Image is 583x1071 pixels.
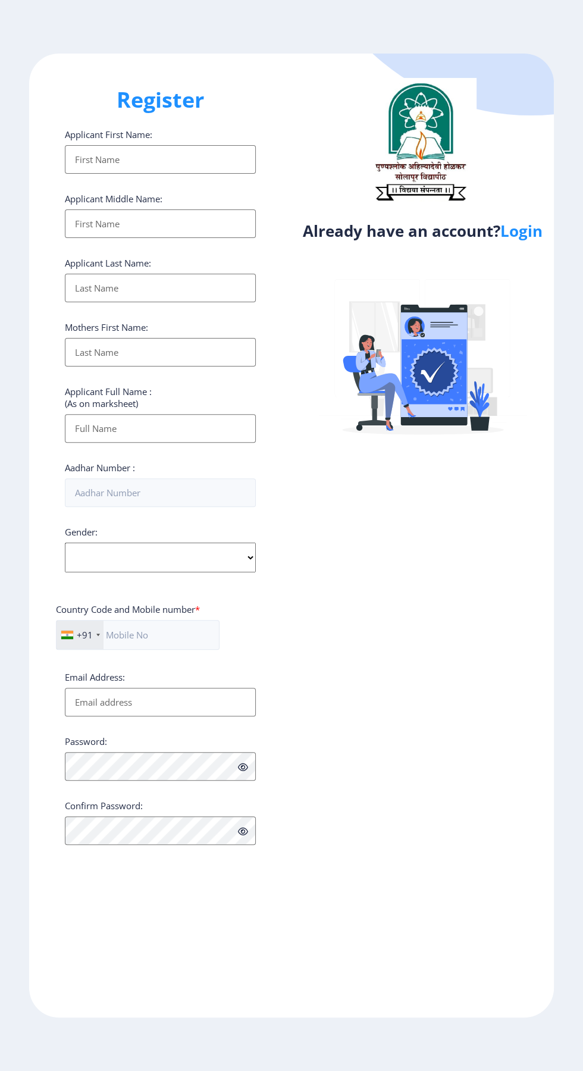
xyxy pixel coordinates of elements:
[65,526,98,538] label: Gender:
[65,386,152,409] label: Applicant Full Name : (As on marksheet)
[363,78,477,205] img: logo
[65,86,256,114] h1: Register
[300,221,545,240] h4: Already have an account?
[65,671,125,683] label: Email Address:
[65,193,162,205] label: Applicant Middle Name:
[65,478,256,507] input: Aadhar Number
[65,274,256,302] input: Last Name
[57,621,104,649] div: India (भारत): +91
[500,220,543,242] a: Login
[65,257,151,269] label: Applicant Last Name:
[65,735,107,747] label: Password:
[65,688,256,716] input: Email address
[65,145,256,174] input: First Name
[65,129,152,140] label: Applicant First Name:
[319,256,527,465] img: Verified-rafiki.svg
[65,414,256,443] input: Full Name
[56,620,220,650] input: Mobile No
[65,338,256,367] input: Last Name
[77,629,93,641] div: +91
[65,209,256,238] input: First Name
[56,603,200,615] label: Country Code and Mobile number
[65,800,143,812] label: Confirm Password:
[65,462,135,474] label: Aadhar Number :
[65,321,148,333] label: Mothers First Name:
